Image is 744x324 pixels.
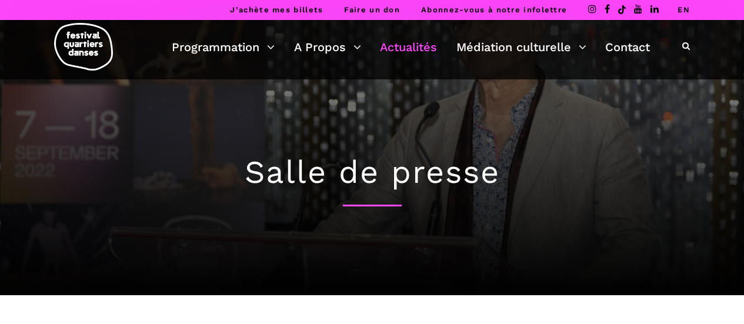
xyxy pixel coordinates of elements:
[24,153,720,192] h1: Salle de presse
[456,37,586,57] a: Médiation culturelle
[344,5,400,14] a: Faire un don
[294,37,361,57] a: A Propos
[380,37,437,57] a: Actualités
[421,5,567,14] a: Abonnez-vous à notre infolettre
[678,5,690,14] a: EN
[230,5,323,14] a: J’achète mes billets
[172,37,275,57] a: Programmation
[54,23,113,71] img: logo-fqd-med
[605,37,650,57] a: Contact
